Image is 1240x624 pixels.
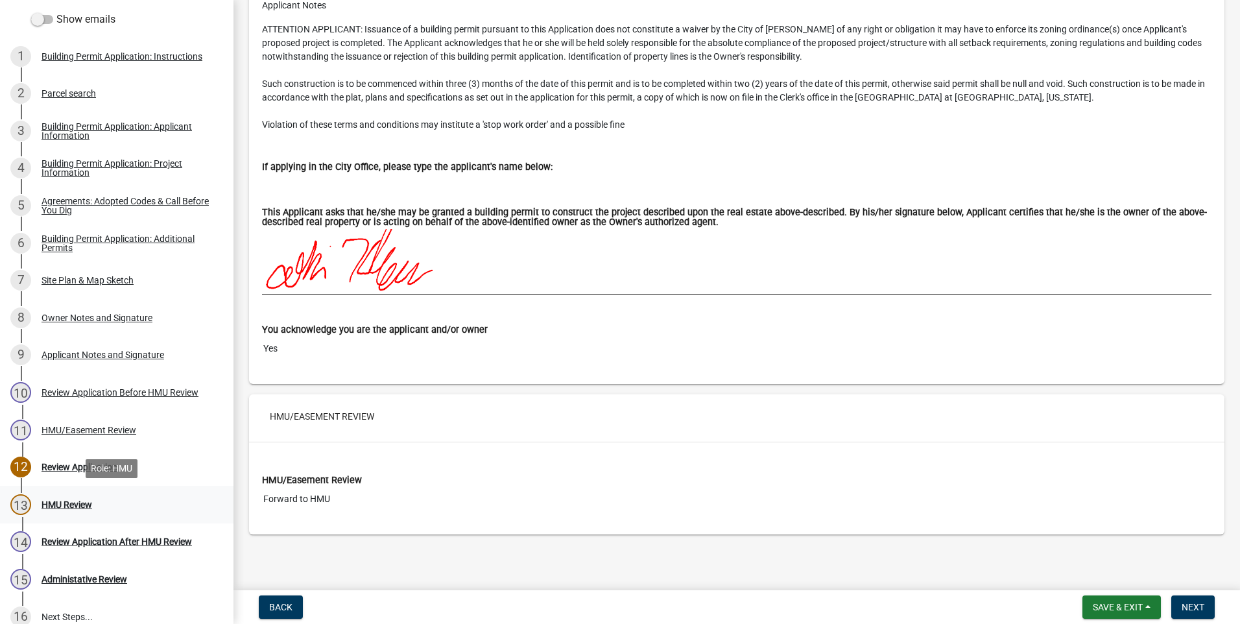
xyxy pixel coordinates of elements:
div: Agreements: Adopted Codes & Call Before You Dig [42,197,213,215]
div: 4 [10,158,31,178]
div: 10 [10,382,31,403]
div: Review Application Before HMU Review [42,388,198,397]
span: Next [1182,602,1204,612]
div: 6 [10,233,31,254]
label: HMU/Easement Review [262,476,362,485]
div: 1 [10,46,31,67]
label: If applying in the City Office, please type the applicant's name below: [262,163,553,172]
div: Building Permit Application: Applicant Information [42,122,213,140]
div: Applicant Notes and Signature [42,350,164,359]
div: Parcel search [42,89,96,98]
div: 8 [10,307,31,328]
p: ATTENTION APPLICANT: Issuance of a building permit pursuant to this Application does not constitu... [262,23,1211,132]
div: 2 [10,83,31,104]
img: sN1twbvn6bsCroAr4Aq4Aq6AK+AKuAKugCvgCrgCroAr4Aq4Aq6AK+AKuAKugCvgCrgCroAr4Aq4Aq6AK+AKuAKugCvgCrgCr... [262,229,433,294]
div: 5 [10,195,31,216]
label: You acknowledge you are the applicant and/or owner [262,326,488,335]
div: 3 [10,121,31,141]
button: Back [259,595,303,619]
div: 14 [10,531,31,552]
div: 15 [10,569,31,590]
div: Building Permit Application: Instructions [42,52,202,61]
div: Building Permit Application: Project Information [42,159,213,177]
button: HMU/Easement Review [259,405,385,428]
div: Site Plan & Map Sketch [42,276,134,285]
div: 11 [10,420,31,440]
button: Next [1171,595,1215,619]
div: 7 [10,270,31,291]
span: Save & Exit [1093,602,1143,612]
div: Role: HMU [86,459,137,478]
div: 13 [10,494,31,515]
button: Save & Exit [1082,595,1161,619]
div: Administative Review [42,575,127,584]
div: Building Permit Application: Additional Permits [42,234,213,252]
div: HMU Review [42,500,92,509]
span: Back [269,602,292,612]
div: 12 [10,457,31,477]
div: Review Application [42,462,117,472]
div: Owner Notes and Signature [42,313,152,322]
div: 9 [10,344,31,365]
div: Review Application After HMU Review [42,537,192,546]
div: HMU/Easement Review [42,426,136,435]
label: Show emails [31,12,115,27]
label: This Applicant asks that he/she may be granted a building permit to construct the project describ... [262,208,1211,227]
